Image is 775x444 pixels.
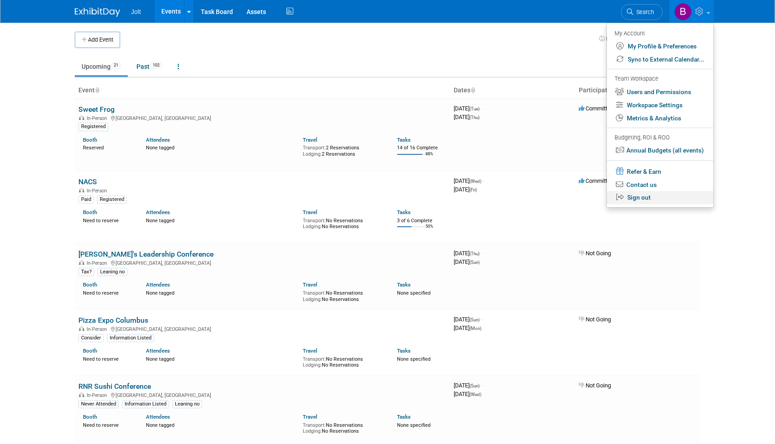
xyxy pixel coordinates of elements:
div: No Reservations No Reservations [303,216,383,230]
div: 14 of 16 Complete [397,145,446,151]
span: Not Going [579,250,611,257]
a: Travel [303,348,317,354]
a: Past102 [130,58,169,75]
div: [GEOGRAPHIC_DATA], [GEOGRAPHIC_DATA] [78,259,446,266]
span: Committed [579,177,614,184]
span: [DATE] [454,316,482,323]
a: Search [621,4,663,20]
span: Search [633,9,654,15]
a: Tasks [397,414,411,420]
div: Leaning no [97,268,127,276]
span: Lodging: [303,362,322,368]
span: [DATE] [454,250,482,257]
a: Users and Permissions [607,86,713,99]
div: Reserved [83,143,132,151]
a: NACS [78,177,97,186]
span: Lodging: [303,224,322,229]
div: My Account [615,28,704,38]
td: 50% [426,224,433,236]
a: Pizza Expo Columbus [78,316,148,325]
img: In-Person Event [79,188,84,192]
img: In-Person Event [79,392,84,397]
span: Not Going [579,382,611,389]
span: [DATE] [454,186,477,193]
span: Transport: [303,290,326,296]
div: None tagged [146,420,296,429]
span: None specified [397,422,431,428]
span: (Thu) [470,251,480,256]
a: Tasks [397,209,411,215]
a: Booth [83,137,97,143]
span: Transport: [303,422,326,428]
span: (Thu) [470,115,480,120]
div: Tax? [78,268,94,276]
span: (Sun) [470,317,480,322]
div: Registered [97,196,127,204]
span: In-Person [87,188,110,194]
span: Not Going [579,316,611,323]
a: Metrics & Analytics [607,112,713,125]
span: Transport: [303,218,326,224]
span: In-Person [87,115,110,121]
span: In-Person [87,326,110,332]
a: Attendees [146,348,170,354]
span: (Sun) [470,383,480,388]
a: Sort by Event Name [95,86,99,94]
th: Dates [450,83,575,98]
span: (Fri) [470,187,477,192]
span: [DATE] [454,382,482,389]
div: Need to reserve [83,288,132,296]
span: [DATE] [454,177,484,184]
img: In-Person Event [79,115,84,120]
th: Participation [575,83,700,98]
div: Information Listed [122,400,169,408]
div: No Reservations No Reservations [303,354,383,368]
div: None tagged [146,216,296,224]
td: 88% [426,152,433,164]
a: [PERSON_NAME]'s Leadership Conference [78,250,213,258]
a: RNR Sushi Conference [78,382,151,391]
span: Lodging: [303,296,322,302]
a: Travel [303,137,317,143]
div: [GEOGRAPHIC_DATA], [GEOGRAPHIC_DATA] [78,391,446,398]
span: None specified [397,290,431,296]
a: Tasks [397,137,411,143]
span: - [481,105,482,112]
a: Workspace Settings [607,99,713,112]
a: Contact us [607,178,713,191]
a: Tasks [397,282,411,288]
img: Brooke Valderrama [674,3,692,20]
div: No Reservations No Reservations [303,420,383,434]
span: - [481,382,482,389]
div: Never Attended [78,400,119,408]
span: (Wed) [470,392,481,397]
a: Tasks [397,348,411,354]
span: - [481,250,482,257]
div: None tagged [146,354,296,363]
a: Travel [303,282,317,288]
div: None tagged [146,143,296,151]
div: [GEOGRAPHIC_DATA], [GEOGRAPHIC_DATA] [78,325,446,332]
a: Attendees [146,209,170,215]
span: [DATE] [454,258,480,265]
a: How to sync to an external calendar... [599,35,700,42]
span: - [481,316,482,323]
span: Lodging: [303,428,322,434]
a: Attendees [146,414,170,420]
a: Upcoming21 [75,58,128,75]
span: [DATE] [454,105,482,112]
a: Travel [303,209,317,215]
span: 21 [111,62,121,69]
a: Booth [83,209,97,215]
div: Paid [78,196,94,204]
span: Lodging: [303,151,322,157]
div: Leaning no [172,400,202,408]
button: Add Event [75,32,120,48]
img: In-Person Event [79,260,84,265]
div: Need to reserve [83,420,132,429]
th: Event [75,83,450,98]
div: Registered [78,123,108,131]
img: ExhibitDay [75,8,120,17]
div: Need to reserve [83,354,132,363]
div: Budgeting, ROI & ROO [615,133,704,143]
